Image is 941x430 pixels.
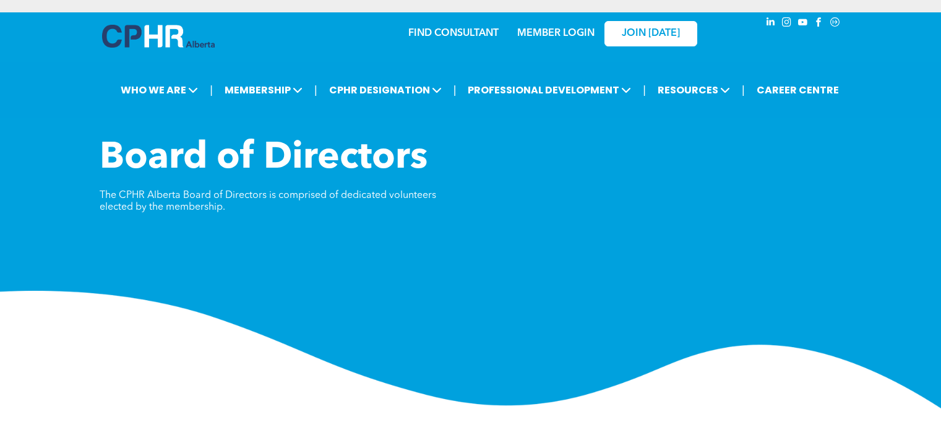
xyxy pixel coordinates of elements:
[604,21,697,46] a: JOIN [DATE]
[102,25,215,48] img: A blue and white logo for cp alberta
[100,191,436,212] span: The CPHR Alberta Board of Directors is comprised of dedicated volunteers elected by the membership.
[221,79,306,101] span: MEMBERSHIP
[325,79,445,101] span: CPHR DESIGNATION
[622,28,680,40] span: JOIN [DATE]
[643,77,646,103] li: |
[117,79,202,101] span: WHO WE ARE
[742,77,745,103] li: |
[796,15,810,32] a: youtube
[314,77,317,103] li: |
[654,79,734,101] span: RESOURCES
[812,15,826,32] a: facebook
[764,15,778,32] a: linkedin
[517,28,595,38] a: MEMBER LOGIN
[100,140,428,177] span: Board of Directors
[210,77,213,103] li: |
[828,15,842,32] a: Social network
[453,77,457,103] li: |
[408,28,499,38] a: FIND CONSULTANT
[753,79,843,101] a: CAREER CENTRE
[780,15,794,32] a: instagram
[464,79,635,101] span: PROFESSIONAL DEVELOPMENT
